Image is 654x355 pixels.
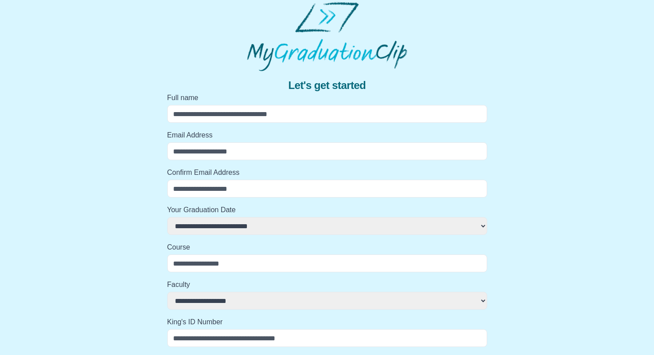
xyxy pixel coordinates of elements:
[167,167,487,178] label: Confirm Email Address
[247,2,407,71] img: MyGraduationClip
[288,78,366,93] span: Let's get started
[167,130,487,141] label: Email Address
[167,205,487,215] label: Your Graduation Date
[167,279,487,290] label: Faculty
[167,93,487,103] label: Full name
[167,242,487,253] label: Course
[167,317,487,327] label: King's ID Number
